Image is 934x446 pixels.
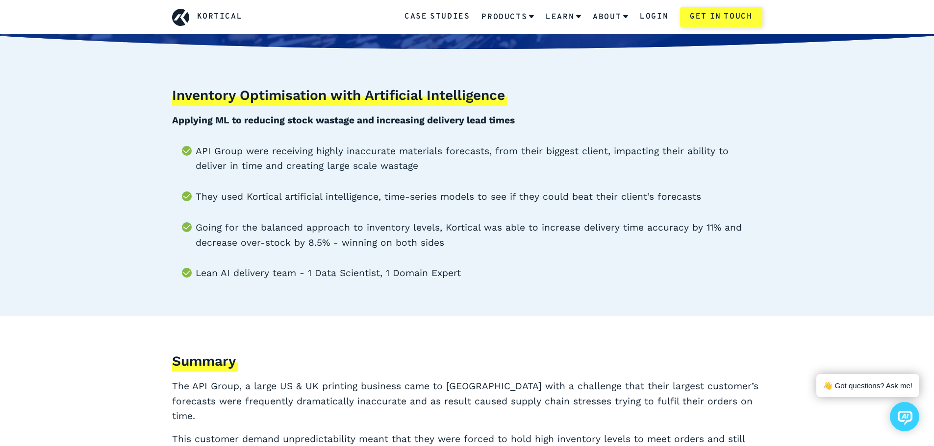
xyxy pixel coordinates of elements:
[196,266,762,281] li: Lean AI delivery team - 1 Data Scientist, 1 Domain Expert
[640,11,668,23] a: Login
[546,4,581,30] a: Learn
[172,353,238,372] h3: Summary
[593,4,628,30] a: About
[196,189,762,205] li: They used Kortical artificial intelligence, time-series models to see if they could beat their cl...
[172,115,515,126] b: Applying ML to reducing stock wastage and increasing delivery lead times
[172,87,507,106] h3: Inventory Optimisation with Artificial Intelligence
[196,144,762,174] li: API Group were receiving highly inaccurate materials forecasts, from their biggest client, impact...
[680,7,762,27] a: Get in touch
[481,4,534,30] a: Products
[404,11,470,23] a: Case Studies
[172,379,762,424] p: The API Group, a large US & UK printing business came to [GEOGRAPHIC_DATA] with a challenge that ...
[197,11,243,23] a: Kortical
[196,220,762,250] li: Going for the balanced approach to inventory levels, Kortical was able to increase delivery time ...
